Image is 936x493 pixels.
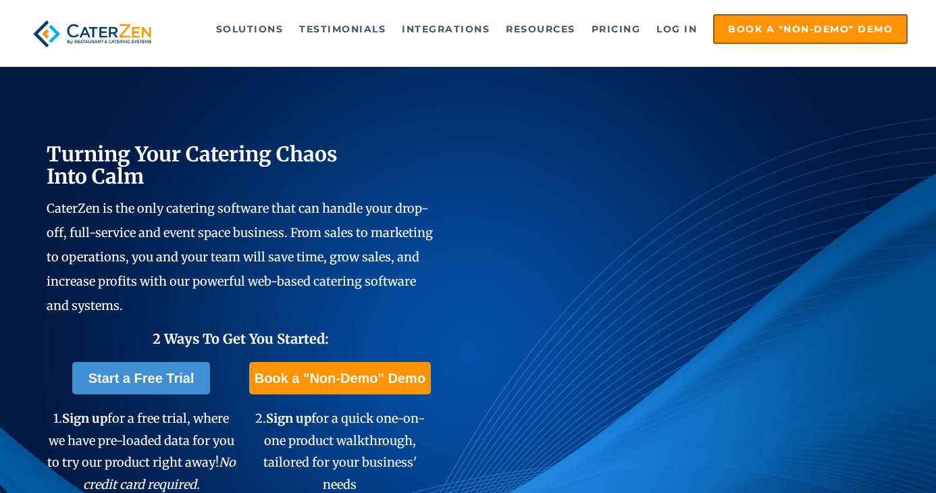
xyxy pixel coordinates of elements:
span: 2 Ways To Get You Started: [153,330,329,347]
a: Book a "Non-Demo" Demo [713,14,908,44]
em: No credit card required. [83,455,236,492]
a: Log in [650,16,704,43]
a: Book a "Non-Demo" Demo [249,362,431,394]
a: Testimonials [292,16,392,43]
img: caterzen [28,14,156,53]
div: Navigation Menu [178,14,908,44]
a: Pricing [585,16,648,43]
a: Start a Free Trial [72,362,211,394]
span: Sign up [266,411,311,426]
span: 1. for a free trial, where we have pre-loaded data for you to try our product right away! [47,411,236,492]
span: Sign up [62,411,107,426]
a: Integrations [395,16,496,43]
span: 2. for a quick one-on-one product walkthrough, tailored for your business' needs [255,411,425,492]
a: Solutions [209,16,290,43]
a: Resources [499,16,582,43]
span: CaterZen is the only catering software that can handle your drop-off, full-service and event spac... [47,201,433,313]
span: Turning Your Catering Chaos Into Calm [47,141,338,189]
